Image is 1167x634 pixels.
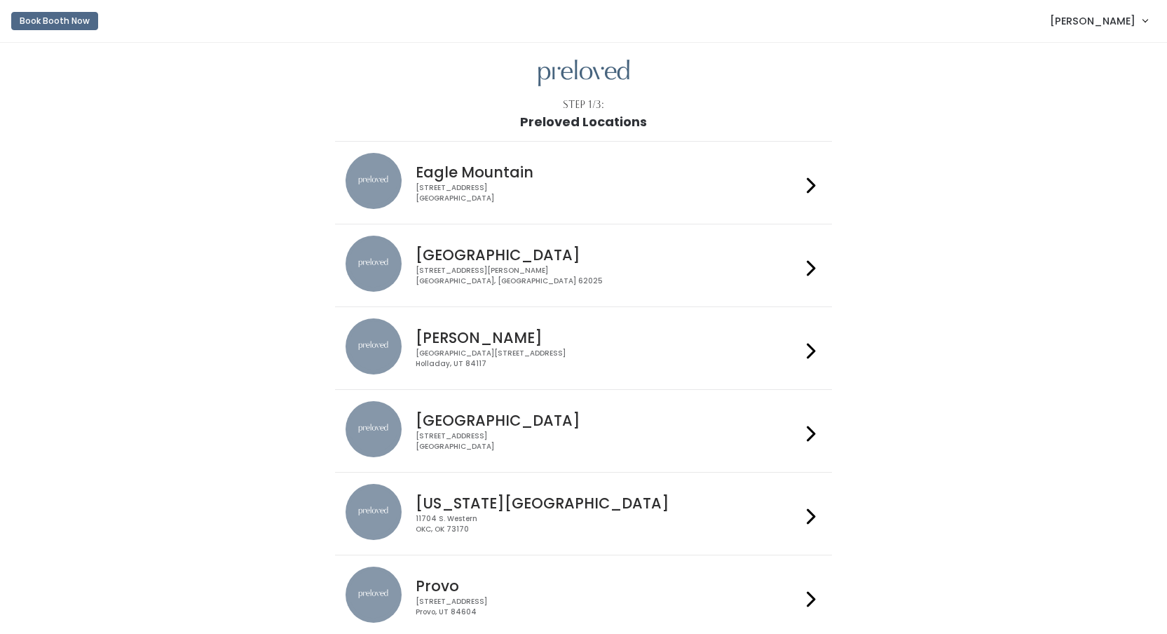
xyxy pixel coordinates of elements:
h4: Provo [416,578,801,594]
button: Book Booth Now [11,12,98,30]
a: preloved location Provo [STREET_ADDRESS]Provo, UT 84604 [346,567,821,626]
img: preloved location [346,484,402,540]
div: [STREET_ADDRESS][PERSON_NAME] [GEOGRAPHIC_DATA], [GEOGRAPHIC_DATA] 62025 [416,266,801,286]
h4: Eagle Mountain [416,164,801,180]
a: preloved location [PERSON_NAME] [GEOGRAPHIC_DATA][STREET_ADDRESS]Holladay, UT 84117 [346,318,821,378]
img: preloved location [346,153,402,209]
img: preloved location [346,401,402,457]
a: preloved location Eagle Mountain [STREET_ADDRESS][GEOGRAPHIC_DATA] [346,153,821,213]
div: 11704 S. Western OKC, OK 73170 [416,514,801,534]
h1: Preloved Locations [520,115,647,129]
a: Book Booth Now [11,6,98,36]
a: preloved location [GEOGRAPHIC_DATA] [STREET_ADDRESS][GEOGRAPHIC_DATA] [346,401,821,461]
div: [STREET_ADDRESS] [GEOGRAPHIC_DATA] [416,183,801,203]
h4: [GEOGRAPHIC_DATA] [416,247,801,263]
div: [GEOGRAPHIC_DATA][STREET_ADDRESS] Holladay, UT 84117 [416,349,801,369]
h4: [PERSON_NAME] [416,330,801,346]
img: preloved location [346,236,402,292]
img: preloved location [346,318,402,375]
div: Step 1/3: [563,97,604,112]
span: [PERSON_NAME] [1050,13,1135,29]
img: preloved logo [538,60,629,87]
div: [STREET_ADDRESS] Provo, UT 84604 [416,597,801,617]
h4: [US_STATE][GEOGRAPHIC_DATA] [416,495,801,511]
a: [PERSON_NAME] [1036,6,1161,36]
a: preloved location [US_STATE][GEOGRAPHIC_DATA] 11704 S. WesternOKC, OK 73170 [346,484,821,544]
h4: [GEOGRAPHIC_DATA] [416,412,801,429]
img: preloved location [346,567,402,623]
a: preloved location [GEOGRAPHIC_DATA] [STREET_ADDRESS][PERSON_NAME][GEOGRAPHIC_DATA], [GEOGRAPHIC_D... [346,236,821,295]
div: [STREET_ADDRESS] [GEOGRAPHIC_DATA] [416,431,801,452]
